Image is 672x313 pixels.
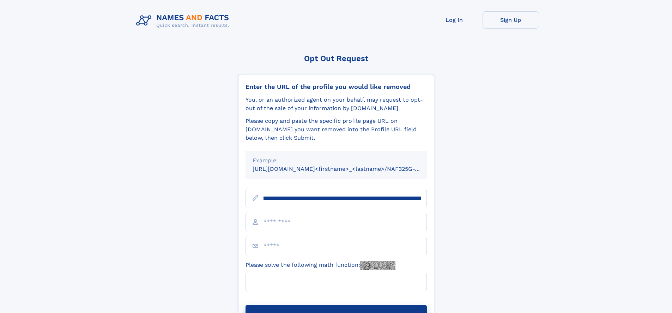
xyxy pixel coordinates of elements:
[133,11,235,30] img: Logo Names and Facts
[246,117,427,142] div: Please copy and paste the specific profile page URL on [DOMAIN_NAME] you want removed into the Pr...
[483,11,539,29] a: Sign Up
[238,54,434,63] div: Opt Out Request
[246,96,427,113] div: You, or an authorized agent on your behalf, may request to opt-out of the sale of your informatio...
[426,11,483,29] a: Log In
[246,261,395,270] label: Please solve the following math function:
[246,83,427,91] div: Enter the URL of the profile you would like removed
[253,165,440,172] small: [URL][DOMAIN_NAME]<firstname>_<lastname>/NAF325G-xxxxxxxx
[253,156,420,165] div: Example:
